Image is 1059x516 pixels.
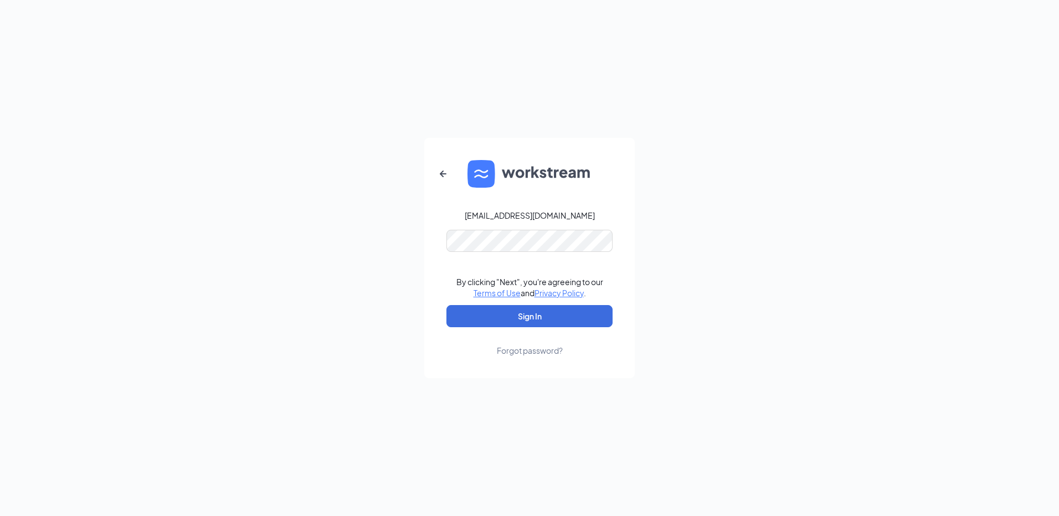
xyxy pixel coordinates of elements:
[474,288,521,298] a: Terms of Use
[465,210,595,221] div: [EMAIL_ADDRESS][DOMAIN_NAME]
[456,276,603,298] div: By clicking "Next", you're agreeing to our and .
[497,327,563,356] a: Forgot password?
[467,160,592,188] img: WS logo and Workstream text
[436,167,450,180] svg: ArrowLeftNew
[430,161,456,187] button: ArrowLeftNew
[534,288,584,298] a: Privacy Policy
[446,305,613,327] button: Sign In
[497,345,563,356] div: Forgot password?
